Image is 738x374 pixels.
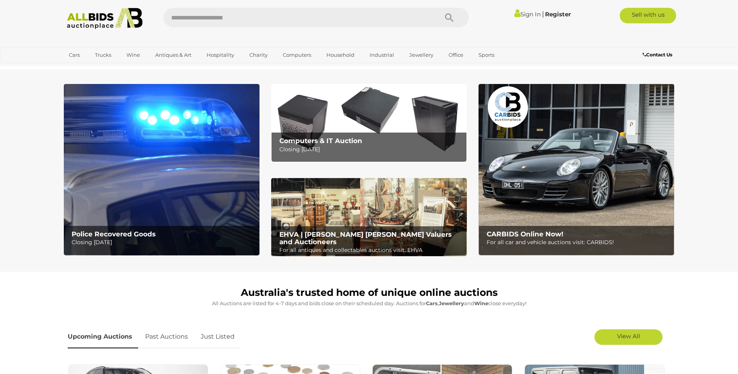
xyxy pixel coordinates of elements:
img: EHVA | Evans Hastings Valuers and Auctioneers [271,178,467,257]
a: Wine [121,49,145,61]
a: Household [321,49,359,61]
a: EHVA | Evans Hastings Valuers and Auctioneers EHVA | [PERSON_NAME] [PERSON_NAME] Valuers and Auct... [271,178,467,257]
p: All Auctions are listed for 4-7 days and bids close on their scheduled day. Auctions for , and cl... [68,299,671,308]
a: Industrial [365,49,399,61]
b: Police Recovered Goods [72,230,156,238]
a: Cars [64,49,85,61]
a: Computers [278,49,316,61]
img: Police Recovered Goods [64,84,259,255]
a: Register [545,10,571,18]
strong: Jewellery [439,300,464,306]
p: For all car and vehicle auctions visit: CARBIDS! [487,238,670,247]
strong: Wine [474,300,488,306]
p: For all antiques and collectables auctions visit: EHVA [279,245,463,255]
a: Trucks [90,49,116,61]
a: [GEOGRAPHIC_DATA] [64,61,129,74]
span: | [542,10,544,18]
b: EHVA | [PERSON_NAME] [PERSON_NAME] Valuers and Auctioneers [279,231,452,246]
a: Office [444,49,468,61]
a: Just Listed [195,325,240,348]
img: Allbids.com.au [63,8,147,29]
b: Contact Us [643,52,672,58]
img: Computers & IT Auction [271,84,467,162]
a: Charity [244,49,273,61]
b: CARBIDS Online Now! [487,230,563,238]
a: Police Recovered Goods Police Recovered Goods Closing [DATE] [64,84,259,255]
p: Closing [DATE] [72,238,255,247]
a: View All [594,329,663,345]
h1: Australia's trusted home of unique online auctions [68,287,671,298]
a: Antiques & Art [150,49,196,61]
a: Contact Us [643,51,674,59]
b: Computers & IT Auction [279,137,362,145]
p: Closing [DATE] [279,145,463,154]
strong: Cars [426,300,438,306]
a: Sell with us [620,8,676,23]
span: View All [617,332,640,340]
img: CARBIDS Online Now! [479,84,674,255]
a: Past Auctions [139,325,194,348]
a: Computers & IT Auction Computers & IT Auction Closing [DATE] [271,84,467,162]
a: Jewellery [404,49,438,61]
a: CARBIDS Online Now! CARBIDS Online Now! For all car and vehicle auctions visit: CARBIDS! [479,84,674,255]
a: Upcoming Auctions [68,325,138,348]
a: Sign In [514,10,541,18]
a: Sports [473,49,500,61]
button: Search [430,8,469,27]
a: Hospitality [202,49,239,61]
